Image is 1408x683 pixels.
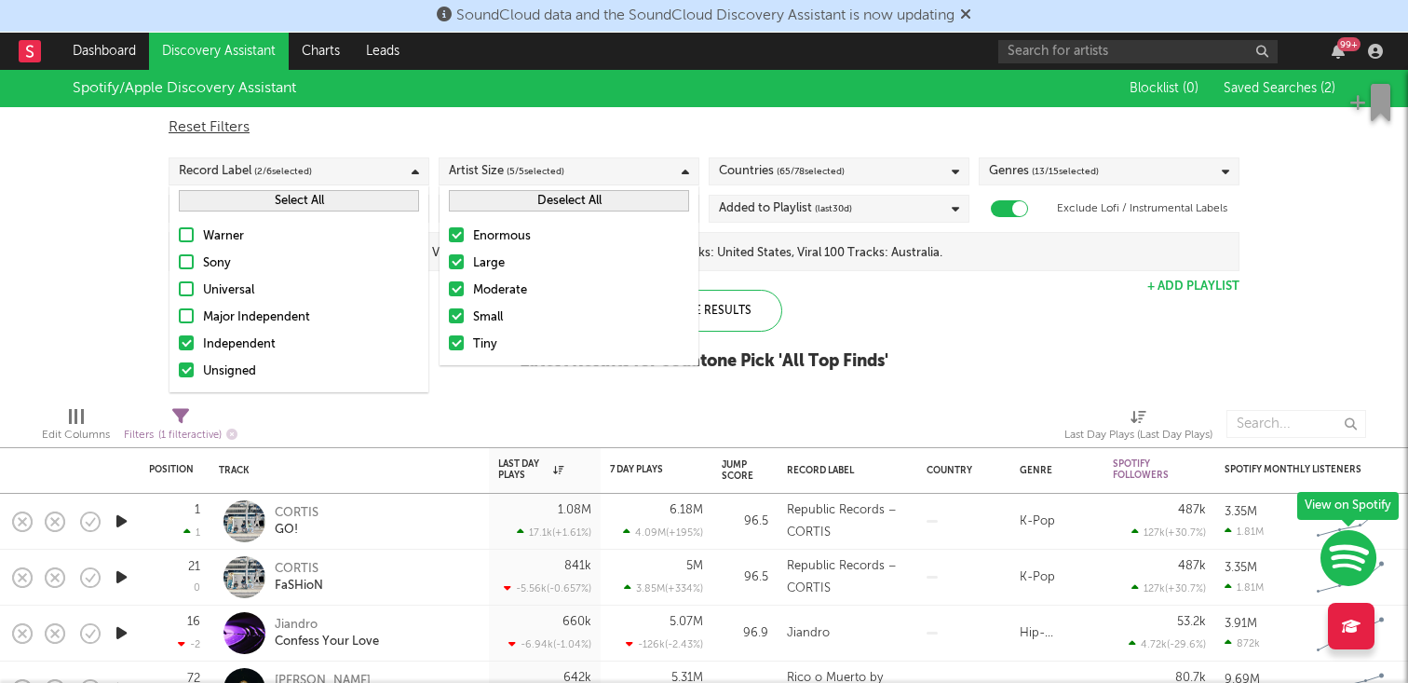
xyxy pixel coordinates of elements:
[1224,82,1335,95] span: Saved Searches
[1147,280,1239,293] button: + Add Playlist
[1131,526,1206,539] div: 127k ( +30.7 % )
[203,361,419,383] div: Unsigned
[1226,410,1366,438] input: Search...
[722,567,768,589] div: 96.5
[508,638,591,650] div: -6.94k ( -1.04 % )
[188,561,200,573] div: 21
[1332,44,1345,59] button: 99+
[194,583,200,594] div: 0
[183,526,200,539] div: 1
[670,616,703,628] div: 5.07M
[254,160,312,183] span: ( 2 / 6 selected)
[203,225,419,248] div: Warner
[275,617,379,634] div: Jiandro
[158,430,222,441] span: ( 1 filter active)
[191,233,1239,270] input: 226 playlists currently selected, including Viral 100 Tracks: United Kingdom, Viral 100 Tracks: U...
[498,458,563,481] div: Last Day Plays
[927,465,992,476] div: Country
[722,459,753,482] div: Jump Score
[149,464,194,475] div: Position
[203,280,419,302] div: Universal
[787,465,899,476] div: Record Label
[275,561,323,594] a: CORTISFaSHioN
[1225,506,1257,518] div: 3.35M
[353,33,413,70] a: Leads
[1225,526,1264,538] div: 1.81M
[1337,37,1361,51] div: 99 +
[1225,637,1260,649] div: 872k
[1183,82,1198,95] span: ( 0 )
[275,522,318,539] div: GO!
[1131,582,1206,594] div: 127k ( +30.7 % )
[1225,618,1257,630] div: 3.91M
[787,622,830,645] div: Jiandro
[1020,567,1055,589] div: K-Pop
[1177,616,1206,628] div: 53.2k
[1178,504,1206,516] div: 487k
[777,160,845,183] span: ( 65 / 78 selected)
[504,582,591,594] div: -5.56k ( -0.657 % )
[564,560,591,572] div: 841k
[1225,562,1257,574] div: 3.35M
[719,198,852,220] div: Added to Playlist
[203,253,419,275] div: Sony
[178,638,200,650] div: -2
[124,401,237,455] div: Filters(1 filter active)
[1020,622,1094,645] div: Hip-Hop/Rap
[1297,492,1399,520] div: View on Spotify
[473,225,689,248] div: Enormous
[626,638,703,650] div: -126k ( -2.43 % )
[623,526,703,539] div: 4.09M ( +195 % )
[203,307,419,329] div: Major Independent
[203,334,419,356] div: Independent
[449,190,689,212] button: Deselect All
[1129,638,1206,650] div: 4.72k ( -29.6 % )
[1218,81,1335,96] button: Saved Searches (2)
[787,555,908,600] div: Republic Records – CORTIS
[1320,82,1335,95] span: ( 2 )
[520,350,888,373] div: Latest Results for Sodatone Pick ' All Top Finds '
[187,616,200,628] div: 16
[275,617,379,650] a: JiandroConfess Your Love
[289,33,353,70] a: Charts
[1064,401,1212,455] div: Last Day Plays (Last Day Plays)
[60,33,149,70] a: Dashboard
[670,504,703,516] div: 6.18M
[275,505,318,539] a: CORTISGO!
[787,499,908,544] div: Republic Records – CORTIS
[195,504,200,516] div: 1
[275,561,323,578] div: CORTIS
[275,578,323,594] div: FaSHioN
[998,40,1278,63] input: Search for artists
[610,464,675,475] div: 7 Day Plays
[626,290,782,332] div: Update Results
[1020,511,1055,533] div: K-Pop
[473,307,689,329] div: Small
[1225,464,1364,475] div: Spotify Monthly Listeners
[624,582,703,594] div: 3.85M ( +334 % )
[473,253,689,275] div: Large
[517,526,591,539] div: 17.1k ( +1.61 % )
[124,424,237,447] div: Filters
[1225,581,1264,594] div: 1.81M
[562,616,591,628] div: 660k
[1032,160,1099,183] span: ( 13 / 15 selected)
[219,465,470,476] div: Track
[719,160,845,183] div: Countries
[73,77,296,100] div: Spotify/Apple Discovery Assistant
[722,622,768,645] div: 96.9
[686,560,703,572] div: 5M
[149,33,289,70] a: Discovery Assistant
[1064,424,1212,446] div: Last Day Plays (Last Day Plays)
[456,8,954,23] span: SoundCloud data and the SoundCloud Discovery Assistant is now updating
[1057,198,1227,220] label: Exclude Lofi / Instrumental Labels
[722,511,768,533] div: 96.5
[42,424,110,446] div: Edit Columns
[179,190,419,212] button: Select All
[1178,560,1206,572] div: 487k
[960,8,971,23] span: Dismiss
[1308,610,1392,657] svg: Chart title
[275,634,379,650] div: Confess Your Love
[169,116,1239,139] div: Reset Filters
[179,160,312,183] div: Record Label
